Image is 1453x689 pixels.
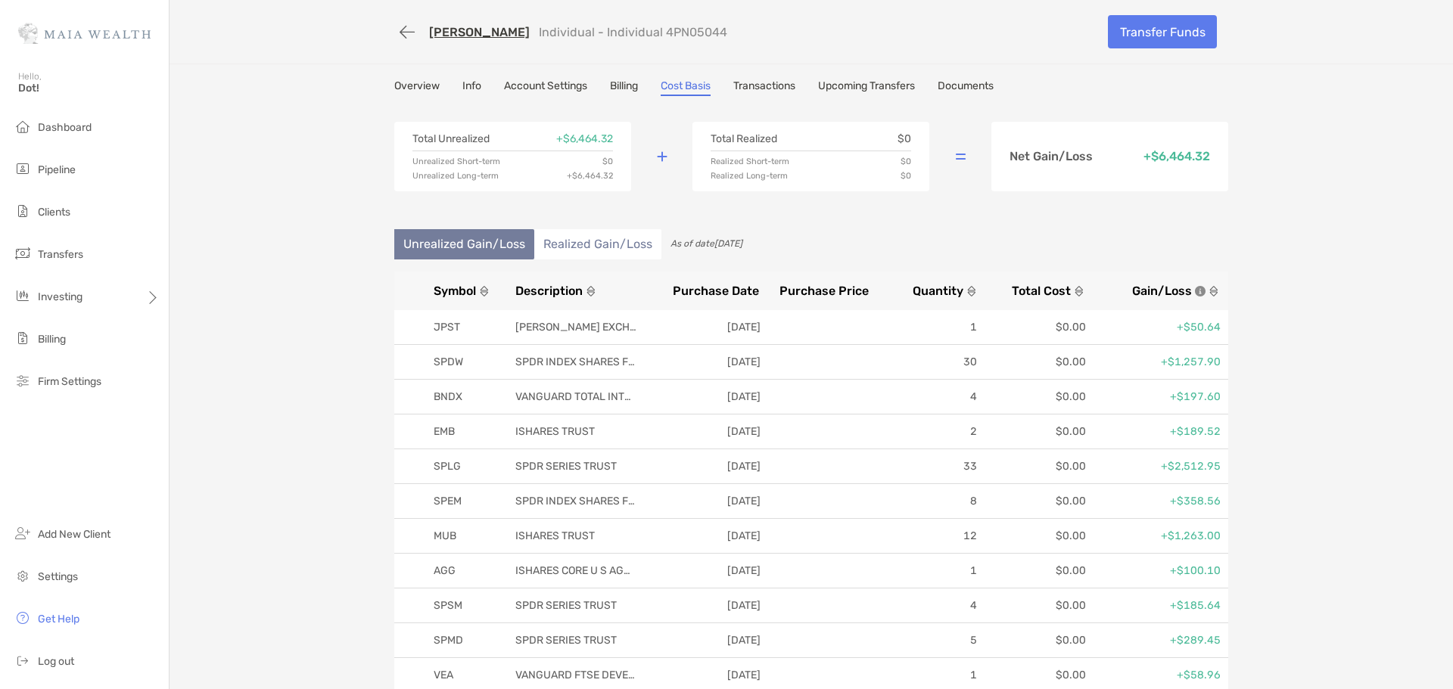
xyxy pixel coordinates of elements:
span: Dot! [18,82,160,95]
span: Get Help [38,613,79,625]
p: Individual - Individual 4PN05044 [539,25,727,39]
img: logout icon [14,651,32,669]
button: Purchase Price [765,284,870,298]
p: ISHARES TRUST [515,422,636,441]
p: SPDR SERIES TRUST [515,631,636,650]
p: $0.00 [983,561,1085,580]
span: Billing [38,333,66,346]
p: MUB [434,526,494,545]
p: +$1,263.00 [1092,526,1221,545]
a: Cost Basis [661,79,711,96]
img: settings icon [14,566,32,585]
span: Investing [38,290,82,303]
a: Info [462,79,481,96]
p: 33 [875,457,977,476]
p: SPDR INDEX SHARES FUNDS [515,352,636,371]
p: +$2,512.95 [1092,457,1221,476]
p: VANGUARD FTSE DEVELOPED [515,666,636,684]
p: 5 [875,631,977,650]
span: Clients [38,206,70,219]
img: sort [586,286,596,296]
p: [DATE] [658,666,761,684]
span: Symbol [434,284,476,298]
img: clients icon [14,202,32,220]
p: $0 [901,172,911,180]
p: Total Unrealized [412,134,490,144]
img: transfers icon [14,244,32,262]
span: Total Cost [1012,284,1071,298]
img: investing icon [14,287,32,305]
span: Settings [38,570,78,583]
span: Dashboard [38,121,92,134]
p: $0.00 [983,526,1085,545]
p: +$197.60 [1092,387,1221,406]
p: SPEM [434,492,494,511]
p: $0.00 [983,631,1085,650]
p: $0.00 [983,318,1085,337]
a: [PERSON_NAME] [429,25,530,39]
p: SPLG [434,457,494,476]
p: VANGUARD TOTAL INTERNATIONAL [515,387,636,406]
img: get-help icon [14,609,32,627]
a: Upcoming Transfers [818,79,915,96]
a: Overview [394,79,440,96]
p: [DATE] [658,457,761,476]
p: SPDR SERIES TRUST [515,596,636,615]
p: Net Gain/Loss [1010,151,1093,163]
button: Quantity [875,284,977,298]
p: 12 [875,526,977,545]
p: 1 [875,318,977,337]
p: [DATE] [658,492,761,511]
p: +$185.64 [1092,596,1221,615]
p: [DATE] [658,318,761,337]
p: Unrealized Short-term [412,157,500,166]
span: As of date [DATE] [670,238,742,249]
p: +$1,257.90 [1092,352,1221,371]
p: SPDR INDEX SHARES FUNDS [515,492,636,511]
img: dashboard icon [14,117,32,135]
a: Transfer Funds [1108,15,1217,48]
p: $0.00 [983,596,1085,615]
p: ISHARES CORE U S AGGREGATE BD [515,561,636,580]
span: Pipeline [38,163,76,176]
p: [DATE] [658,561,761,580]
p: + $6,464.32 [556,134,613,144]
p: [DATE] [658,387,761,406]
button: Purchase Date [657,284,759,298]
span: Add New Client [38,528,110,541]
p: 4 [875,387,977,406]
a: Transactions [733,79,795,96]
p: 30 [875,352,977,371]
p: [PERSON_NAME] EXCHANGE TRADED [515,318,636,337]
p: $0 [901,157,911,166]
p: BNDX [434,387,494,406]
img: pipeline icon [14,160,32,178]
span: Description [515,284,583,298]
img: icon info [1195,286,1206,296]
p: +$289.45 [1092,631,1221,650]
a: Billing [610,79,638,96]
img: sort [1209,286,1219,296]
p: 2 [875,422,977,441]
p: Realized Short-term [711,157,789,166]
p: $0.00 [983,492,1085,511]
img: billing icon [14,329,32,347]
button: Symbol [434,284,509,298]
button: Gain/Lossicon info [1091,284,1219,298]
p: $0 [898,134,911,144]
span: Purchase Date [673,284,759,298]
p: +$100.10 [1092,561,1221,580]
p: EMB [434,422,494,441]
button: Total Cost [983,284,1085,298]
p: SPDW [434,352,494,371]
p: [DATE] [658,422,761,441]
p: [DATE] [658,631,761,650]
span: Log out [38,655,74,668]
p: +$58.96 [1092,666,1221,684]
span: Transfers [38,248,83,261]
p: 1 [875,666,977,684]
p: $0.00 [983,387,1085,406]
img: sort [479,286,490,296]
p: VEA [434,666,494,684]
p: +$358.56 [1092,492,1221,511]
